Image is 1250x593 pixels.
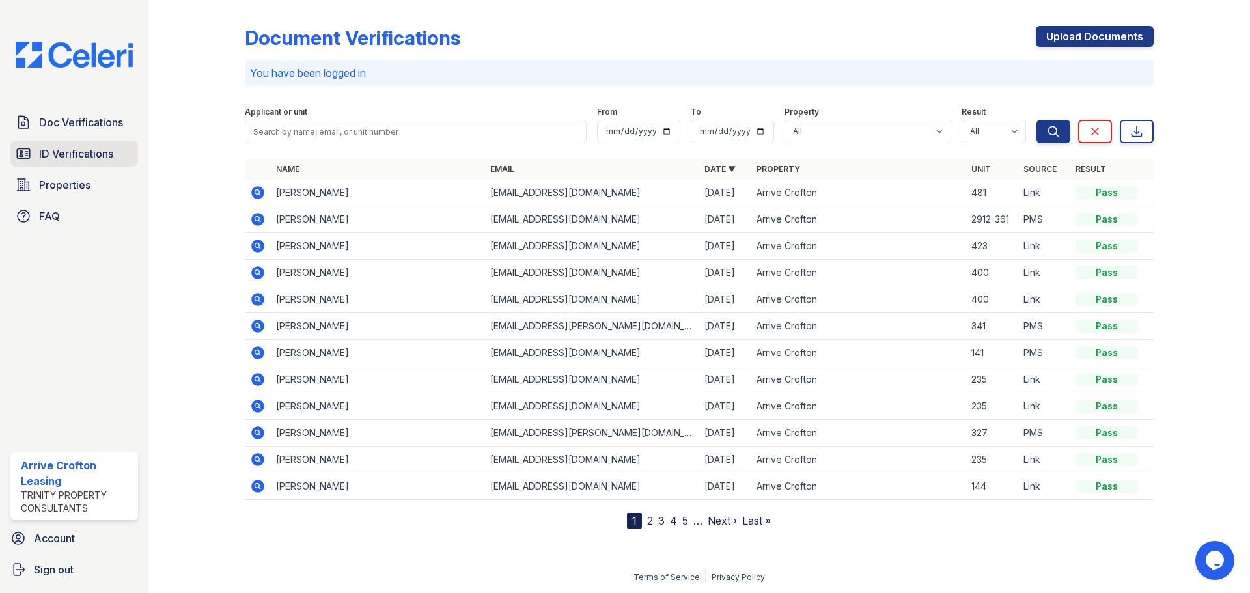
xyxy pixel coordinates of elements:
[276,164,299,174] a: Name
[485,366,699,393] td: [EMAIL_ADDRESS][DOMAIN_NAME]
[271,340,485,366] td: [PERSON_NAME]
[5,525,143,551] a: Account
[1076,266,1138,279] div: Pass
[271,420,485,447] td: [PERSON_NAME]
[1076,426,1138,439] div: Pass
[485,393,699,420] td: [EMAIL_ADDRESS][DOMAIN_NAME]
[966,420,1018,447] td: 327
[658,514,665,527] a: 3
[39,177,90,193] span: Properties
[271,206,485,233] td: [PERSON_NAME]
[966,286,1018,313] td: 400
[485,340,699,366] td: [EMAIL_ADDRESS][DOMAIN_NAME]
[751,366,965,393] td: Arrive Crofton
[10,109,138,135] a: Doc Verifications
[271,180,485,206] td: [PERSON_NAME]
[966,260,1018,286] td: 400
[966,233,1018,260] td: 423
[699,233,751,260] td: [DATE]
[712,572,765,582] a: Privacy Policy
[699,313,751,340] td: [DATE]
[708,514,737,527] a: Next ›
[627,513,642,529] div: 1
[704,164,736,174] a: Date ▼
[751,286,965,313] td: Arrive Crofton
[699,340,751,366] td: [DATE]
[1076,164,1106,174] a: Result
[271,260,485,286] td: [PERSON_NAME]
[647,514,653,527] a: 2
[691,107,701,117] label: To
[699,447,751,473] td: [DATE]
[751,260,965,286] td: Arrive Crofton
[485,473,699,500] td: [EMAIL_ADDRESS][DOMAIN_NAME]
[757,164,800,174] a: Property
[10,141,138,167] a: ID Verifications
[1076,240,1138,253] div: Pass
[250,65,1148,81] p: You have been logged in
[785,107,819,117] label: Property
[1018,313,1070,340] td: PMS
[485,286,699,313] td: [EMAIL_ADDRESS][DOMAIN_NAME]
[245,107,307,117] label: Applicant or unit
[1018,260,1070,286] td: Link
[271,366,485,393] td: [PERSON_NAME]
[966,447,1018,473] td: 235
[966,366,1018,393] td: 235
[490,164,514,174] a: Email
[271,473,485,500] td: [PERSON_NAME]
[1018,286,1070,313] td: Link
[699,393,751,420] td: [DATE]
[699,260,751,286] td: [DATE]
[271,313,485,340] td: [PERSON_NAME]
[34,531,75,546] span: Account
[39,115,123,130] span: Doc Verifications
[699,180,751,206] td: [DATE]
[271,286,485,313] td: [PERSON_NAME]
[5,557,143,583] a: Sign out
[10,172,138,198] a: Properties
[271,447,485,473] td: [PERSON_NAME]
[485,180,699,206] td: [EMAIL_ADDRESS][DOMAIN_NAME]
[966,473,1018,500] td: 144
[1036,26,1154,47] a: Upload Documents
[1195,541,1237,580] iframe: chat widget
[971,164,991,174] a: Unit
[1076,346,1138,359] div: Pass
[485,420,699,447] td: [EMAIL_ADDRESS][PERSON_NAME][DOMAIN_NAME]
[245,26,460,49] div: Document Verifications
[633,572,700,582] a: Terms of Service
[751,447,965,473] td: Arrive Crofton
[21,458,133,489] div: Arrive Crofton Leasing
[966,393,1018,420] td: 235
[1076,213,1138,226] div: Pass
[1076,293,1138,306] div: Pass
[693,513,702,529] span: …
[1018,447,1070,473] td: Link
[966,340,1018,366] td: 141
[485,313,699,340] td: [EMAIL_ADDRESS][PERSON_NAME][DOMAIN_NAME]
[962,107,986,117] label: Result
[597,107,617,117] label: From
[245,120,587,143] input: Search by name, email, or unit number
[699,473,751,500] td: [DATE]
[485,233,699,260] td: [EMAIL_ADDRESS][DOMAIN_NAME]
[485,206,699,233] td: [EMAIL_ADDRESS][DOMAIN_NAME]
[751,340,965,366] td: Arrive Crofton
[10,203,138,229] a: FAQ
[699,206,751,233] td: [DATE]
[1076,480,1138,493] div: Pass
[1018,420,1070,447] td: PMS
[751,473,965,500] td: Arrive Crofton
[1018,393,1070,420] td: Link
[39,208,60,224] span: FAQ
[34,562,74,577] span: Sign out
[1076,186,1138,199] div: Pass
[1018,366,1070,393] td: Link
[1018,206,1070,233] td: PMS
[1018,340,1070,366] td: PMS
[1018,233,1070,260] td: Link
[670,514,677,527] a: 4
[485,260,699,286] td: [EMAIL_ADDRESS][DOMAIN_NAME]
[1076,453,1138,466] div: Pass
